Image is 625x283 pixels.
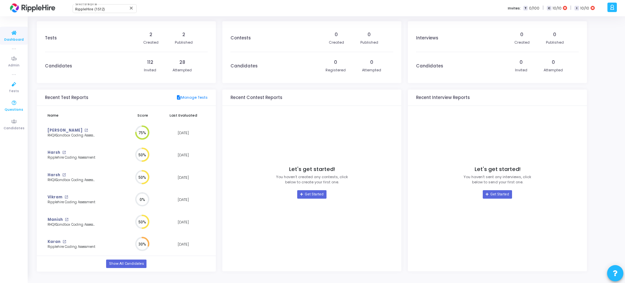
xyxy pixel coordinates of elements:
[335,31,338,38] div: 0
[8,63,20,68] span: Admin
[553,31,556,38] div: 0
[62,173,66,177] mat-icon: open_in_new
[4,126,24,131] span: Candidates
[48,128,82,133] a: [PERSON_NAME]
[529,6,539,11] span: 0/100
[173,67,192,73] div: Attempted
[416,64,443,69] h3: Candidates
[147,59,153,66] div: 112
[45,35,57,41] h3: Tests
[144,67,156,73] div: Invited
[159,109,208,122] th: Last Evaluated
[514,40,530,45] div: Created
[368,31,371,38] div: 0
[508,6,521,11] label: Invites:
[143,40,159,45] div: Created
[159,233,208,256] td: [DATE]
[62,151,66,154] mat-icon: open_in_new
[329,40,344,45] div: Created
[230,95,282,100] h3: Recent Contest Reports
[45,64,72,69] h3: Candidates
[179,59,185,66] div: 28
[75,7,105,11] span: RippleHire (1512)
[8,2,57,15] img: logo
[149,31,152,38] div: 2
[176,95,208,101] a: Manage Tests
[48,239,61,245] a: Karan
[553,6,562,11] span: 10/10
[159,211,208,233] td: [DATE]
[230,64,257,69] h3: Candidates
[276,174,348,185] p: You haven’t created any contests, click below to create your first one.
[48,133,98,138] div: RHQASandbox Coding Assessment
[48,155,98,160] div: Ripplehire Coding Assessment
[48,200,98,205] div: Ripplehire Coding Assessment
[515,67,527,73] div: Invited
[48,172,60,178] a: Harsh
[48,150,60,155] a: Harsh
[552,59,555,66] div: 0
[547,6,551,11] span: C
[62,240,66,244] mat-icon: open_in_new
[159,166,208,189] td: [DATE]
[159,144,208,166] td: [DATE]
[416,35,438,41] h3: Interviews
[48,245,98,249] div: Ripplehire Coding Assessment
[175,40,193,45] div: Published
[326,67,346,73] div: Registered
[570,5,571,11] span: |
[159,189,208,211] td: [DATE]
[546,40,564,45] div: Published
[182,31,185,38] div: 2
[64,195,68,199] mat-icon: open_in_new
[362,67,381,73] div: Attempted
[520,31,523,38] div: 0
[129,6,134,11] mat-icon: Clear
[106,260,146,268] a: Show All Candidates
[5,107,23,113] span: Questions
[370,59,373,66] div: 0
[475,166,521,173] h4: Let's get started!
[48,217,63,222] a: Manish
[230,35,251,41] h3: Contests
[580,6,589,11] span: 10/10
[48,178,98,183] div: RHQASandbox Coding Assessment
[523,6,528,11] span: T
[575,6,579,11] span: I
[483,190,512,199] a: Get Started
[126,109,159,122] th: Score
[45,109,126,122] th: Name
[48,222,98,227] div: RHQASandbox Coding Assessment
[159,122,208,144] td: [DATE]
[334,59,337,66] div: 0
[464,174,531,185] p: You haven’t sent any interviews, click below to send your first one.
[297,190,326,199] a: Get Started
[289,166,335,173] h4: Let's get started!
[9,89,19,94] span: Tests
[4,37,24,43] span: Dashboard
[84,129,88,132] mat-icon: open_in_new
[48,194,62,200] a: Vikram
[176,95,181,101] mat-icon: description
[543,5,544,11] span: |
[360,40,378,45] div: Published
[65,218,68,221] mat-icon: open_in_new
[45,95,88,100] h3: Recent Test Reports
[544,67,563,73] div: Attempted
[416,95,470,100] h3: Recent Interview Reports
[520,59,523,66] div: 0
